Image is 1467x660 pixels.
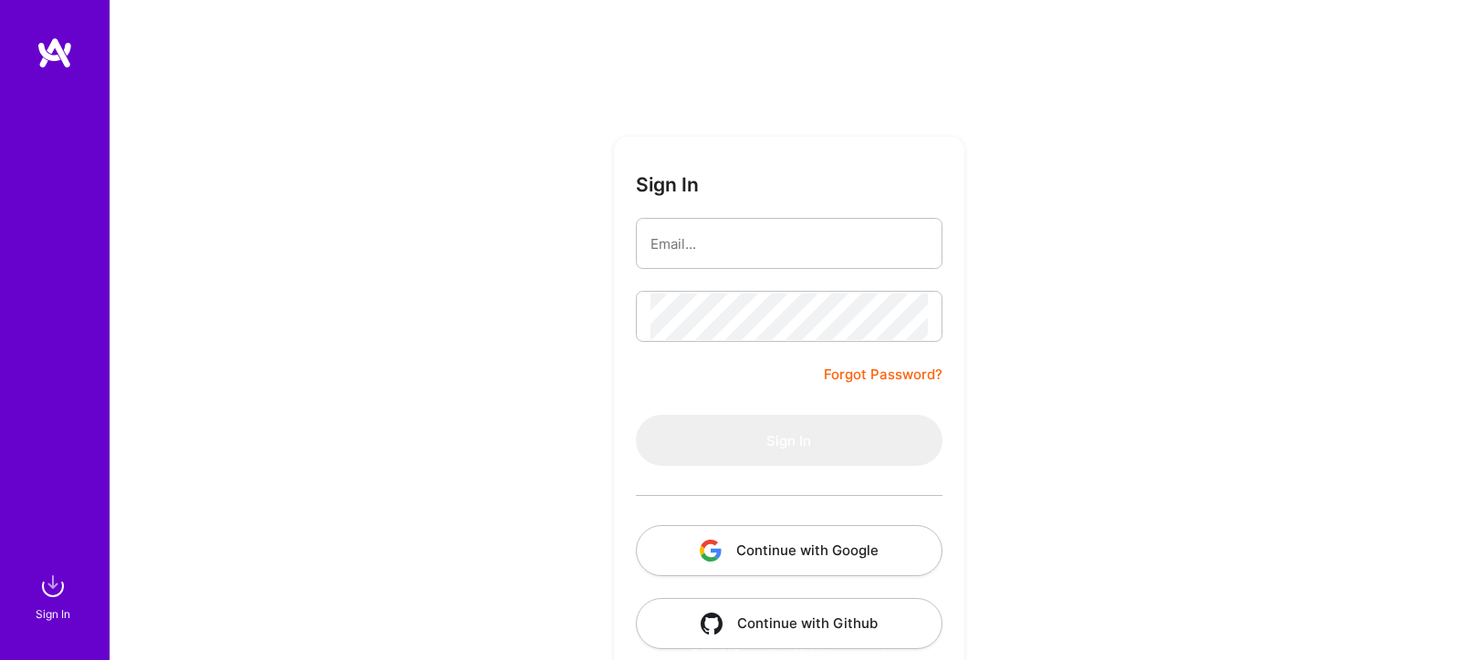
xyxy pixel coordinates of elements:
[35,568,71,604] img: sign in
[36,604,70,624] div: Sign In
[38,568,71,624] a: sign inSign In
[636,525,942,576] button: Continue with Google
[701,613,723,634] img: icon
[636,173,699,196] h3: Sign In
[636,598,942,649] button: Continue with Github
[650,221,928,267] input: Email...
[700,540,722,562] img: icon
[636,415,942,466] button: Sign In
[824,364,942,386] a: Forgot Password?
[36,36,73,69] img: logo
